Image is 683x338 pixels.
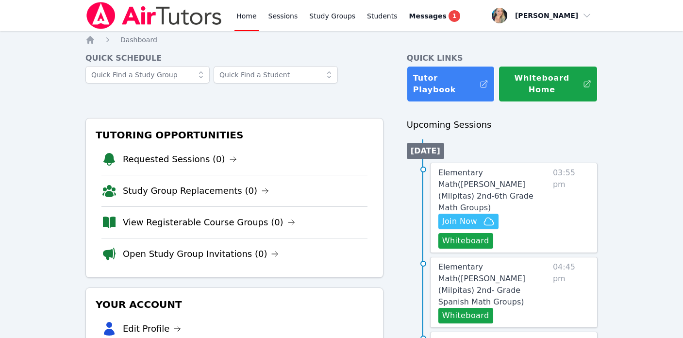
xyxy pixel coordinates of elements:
span: 03:55 pm [553,167,589,249]
img: Air Tutors [85,2,223,29]
h3: Tutoring Opportunities [94,126,375,144]
h4: Quick Links [407,52,598,64]
a: View Registerable Course Groups (0) [123,216,295,229]
span: Join Now [442,216,477,227]
a: Tutor Playbook [407,66,495,102]
h3: Your Account [94,296,375,313]
h3: Upcoming Sessions [407,118,598,132]
button: Whiteboard [438,233,493,249]
h4: Quick Schedule [85,52,383,64]
li: [DATE] [407,143,444,159]
input: Quick Find a Study Group [85,66,210,84]
a: Requested Sessions (0) [123,152,237,166]
button: Join Now [438,214,499,229]
input: Quick Find a Student [214,66,338,84]
a: Open Study Group Invitations (0) [123,247,279,261]
span: Messages [409,11,447,21]
nav: Breadcrumb [85,35,598,45]
span: 1 [449,10,460,22]
span: Elementary Math ( [PERSON_NAME] (Milpitas) 2nd- Grade Spanish Math Groups ) [438,262,525,306]
a: Study Group Replacements (0) [123,184,269,198]
a: Elementary Math([PERSON_NAME] (Milpitas) 2nd- Grade Spanish Math Groups) [438,261,549,308]
span: 04:45 pm [553,261,589,323]
span: Dashboard [120,36,157,44]
a: Elementary Math([PERSON_NAME] (Milpitas) 2nd-6th Grade Math Groups) [438,167,549,214]
a: Dashboard [120,35,157,45]
button: Whiteboard Home [499,66,598,102]
a: Edit Profile [123,322,182,336]
span: Elementary Math ( [PERSON_NAME] (Milpitas) 2nd-6th Grade Math Groups ) [438,168,533,212]
button: Whiteboard [438,308,493,323]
